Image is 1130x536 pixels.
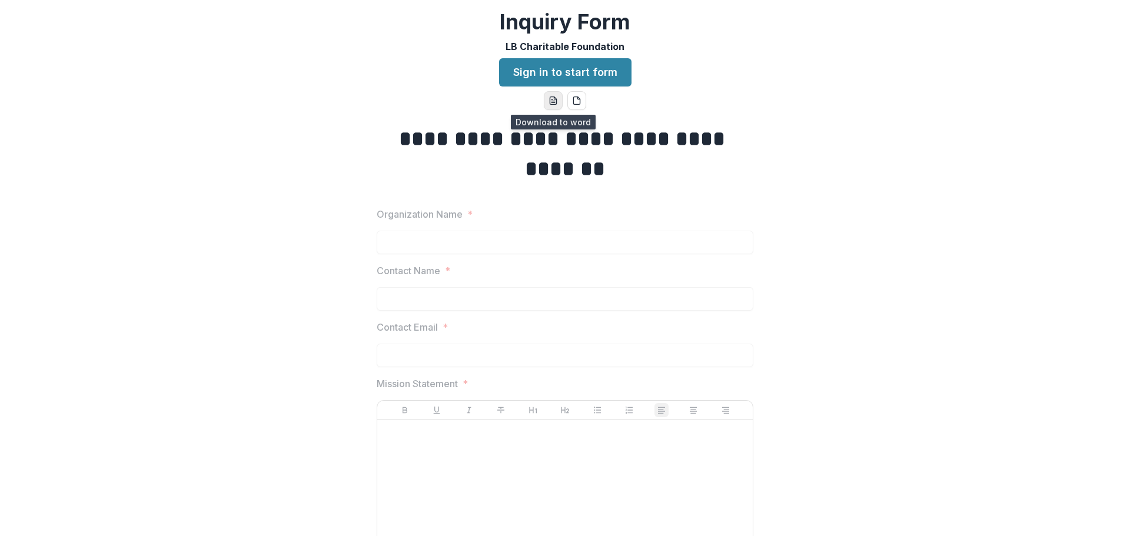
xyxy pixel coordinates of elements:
[462,403,476,417] button: Italicize
[506,39,624,54] p: LB Charitable Foundation
[377,207,463,221] p: Organization Name
[686,403,700,417] button: Align Center
[719,403,733,417] button: Align Right
[567,91,586,110] button: pdf-download
[494,403,508,417] button: Strike
[500,9,630,35] h2: Inquiry Form
[654,403,669,417] button: Align Left
[499,58,632,86] a: Sign in to start form
[377,264,440,278] p: Contact Name
[398,403,412,417] button: Bold
[544,91,563,110] button: word-download
[558,403,572,417] button: Heading 2
[377,377,458,391] p: Mission Statement
[526,403,540,417] button: Heading 1
[430,403,444,417] button: Underline
[377,320,438,334] p: Contact Email
[590,403,604,417] button: Bullet List
[622,403,636,417] button: Ordered List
